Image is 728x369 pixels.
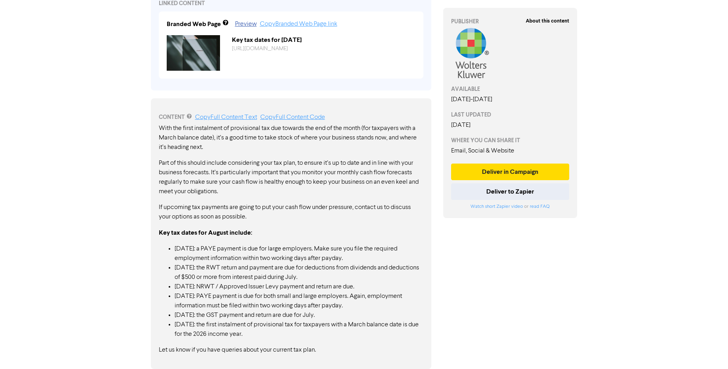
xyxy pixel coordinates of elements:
li: [DATE]: PAYE payment is due for both small and large employers. Again, employment information mus... [175,292,423,311]
div: AVAILABLE [451,85,570,93]
a: Watch short Zapier video [470,204,523,209]
a: Copy Branded Web Page link [260,21,337,27]
li: [DATE]: the GST payment and return are due for July. [175,311,423,320]
p: Part of this should include considering your tax plan, to ensure it’s up to date and in line with... [159,158,423,196]
div: Branded Web Page [167,19,221,29]
div: Email, Social & Website [451,146,570,156]
li: [DATE]: the first instalment of provisional tax for taxpayers with a March balance date is due fo... [175,320,423,339]
li: [DATE]: the RWT return and payment are due for deductions from dividends and deductions of $500 o... [175,263,423,282]
div: [DATE] [451,120,570,130]
a: read FAQ [530,204,549,209]
li: [DATE]: NRWT / Approved Issuer Levy payment and return are due. [175,282,423,292]
p: Let us know if you have queries about your current tax plan. [159,345,423,355]
button: Deliver to Zapier [451,183,570,200]
a: Copy Full Content Code [260,114,325,120]
li: [DATE]: a PAYE payment is due for large employers. Make sure you file the required employment inf... [175,244,423,263]
div: PUBLISHER [451,17,570,26]
button: Deliver in Campaign [451,164,570,180]
strong: Key tax dates for August include: [159,229,252,237]
a: [URL][DOMAIN_NAME] [232,46,288,51]
div: https://public2.bomamarketing.com/cp/2NBoT8FLgspKfaus0xqbOT?sa=4dKGCyFE [226,45,421,53]
a: Copy Full Content Text [195,114,257,120]
iframe: Chat Widget [626,284,728,369]
div: LAST UPDATED [451,111,570,119]
p: With the first instalment of provisional tax due towards the end of the month (for taxpayers with... [159,124,423,152]
strong: About this content [526,18,569,24]
a: Preview [235,21,257,27]
div: or [451,203,570,210]
div: Key tax dates for [DATE] [226,35,421,45]
div: CONTENT [159,113,423,122]
div: [DATE] - [DATE] [451,95,570,104]
p: If upcoming tax payments are going to put your cash flow under pressure, contact us to discuss yo... [159,203,423,222]
div: WHERE YOU CAN SHARE IT [451,136,570,145]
